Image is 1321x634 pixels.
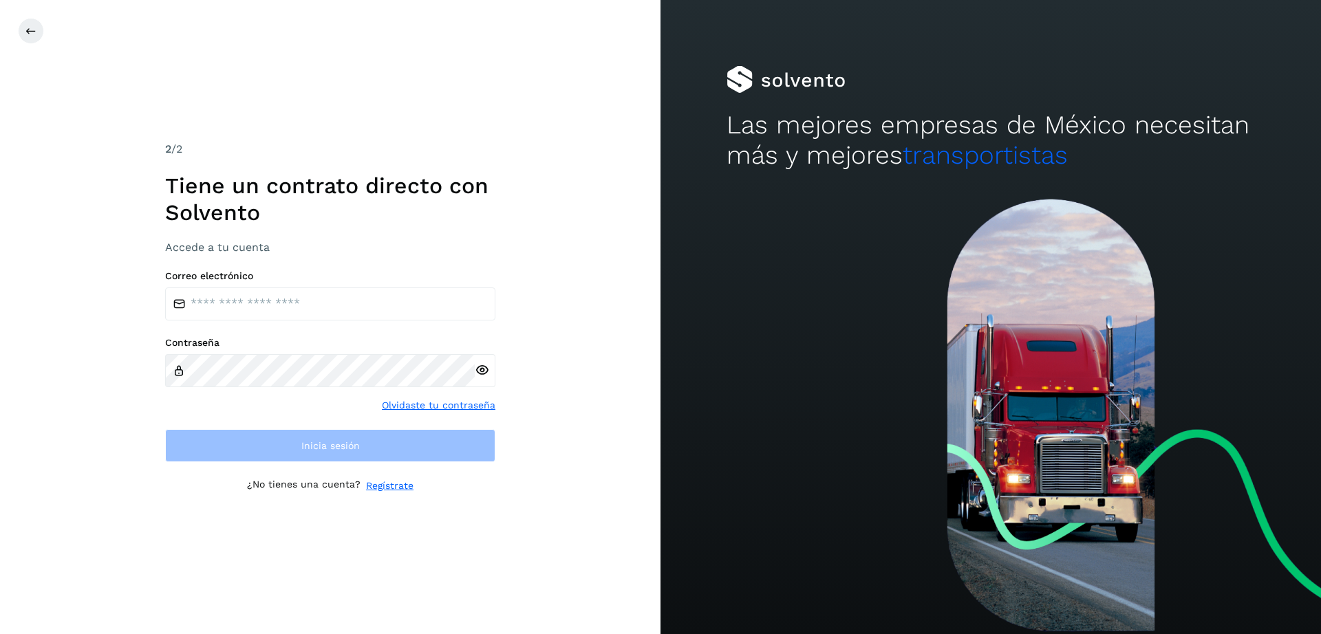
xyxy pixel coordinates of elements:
div: /2 [165,141,495,157]
span: transportistas [903,140,1068,170]
label: Contraseña [165,337,495,349]
h2: Las mejores empresas de México necesitan más y mejores [727,110,1255,171]
h3: Accede a tu cuenta [165,241,495,254]
a: Regístrate [366,479,414,493]
p: ¿No tienes una cuenta? [247,479,361,493]
button: Inicia sesión [165,429,495,462]
h1: Tiene un contrato directo con Solvento [165,173,495,226]
span: 2 [165,142,171,155]
label: Correo electrónico [165,270,495,282]
span: Inicia sesión [301,441,360,450]
a: Olvidaste tu contraseña [382,398,495,413]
